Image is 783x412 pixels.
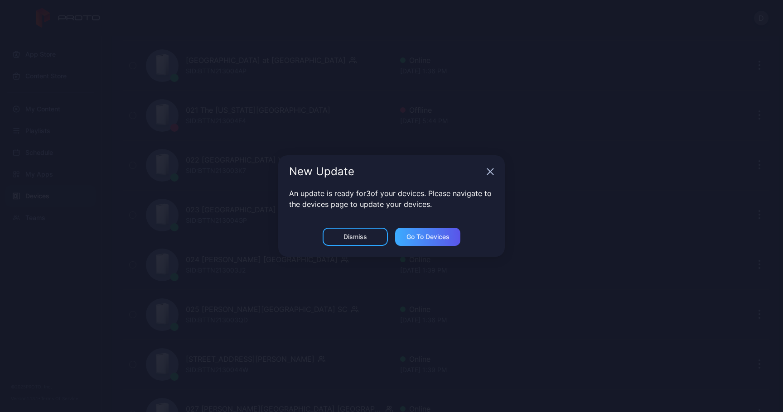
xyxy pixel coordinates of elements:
button: Dismiss [323,228,388,246]
p: An update is ready for 3 of your devices. Please navigate to the devices page to update your devi... [289,188,494,210]
div: New Update [289,166,483,177]
button: Go to devices [395,228,460,246]
div: Go to devices [406,233,449,240]
div: Dismiss [343,233,367,240]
